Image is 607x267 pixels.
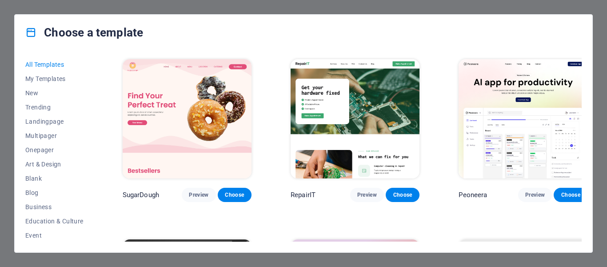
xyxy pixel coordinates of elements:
[393,191,412,198] span: Choose
[459,190,487,199] p: Peoneera
[25,200,84,214] button: Business
[25,232,84,239] span: Event
[25,75,84,82] span: My Templates
[25,104,84,111] span: Trending
[189,191,208,198] span: Preview
[25,114,84,129] button: Landingpage
[25,146,84,154] span: Onepager
[357,191,377,198] span: Preview
[25,186,84,200] button: Blog
[386,188,419,202] button: Choose
[25,143,84,157] button: Onepager
[182,188,216,202] button: Preview
[25,189,84,196] span: Blog
[25,214,84,228] button: Education & Culture
[525,191,545,198] span: Preview
[291,59,419,178] img: RepairIT
[25,218,84,225] span: Education & Culture
[123,59,252,178] img: SugarDough
[123,190,159,199] p: SugarDough
[561,191,580,198] span: Choose
[25,228,84,243] button: Event
[25,25,143,40] h4: Choose a template
[25,203,84,210] span: Business
[25,89,84,97] span: New
[518,188,552,202] button: Preview
[25,157,84,171] button: Art & Design
[554,188,587,202] button: Choose
[218,188,252,202] button: Choose
[25,61,84,68] span: All Templates
[25,100,84,114] button: Trending
[459,59,587,178] img: Peoneera
[25,118,84,125] span: Landingpage
[25,86,84,100] button: New
[225,191,244,198] span: Choose
[291,190,315,199] p: RepairIT
[25,161,84,168] span: Art & Design
[25,171,84,186] button: Blank
[350,188,384,202] button: Preview
[25,132,84,139] span: Multipager
[25,129,84,143] button: Multipager
[25,72,84,86] button: My Templates
[25,57,84,72] button: All Templates
[25,175,84,182] span: Blank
